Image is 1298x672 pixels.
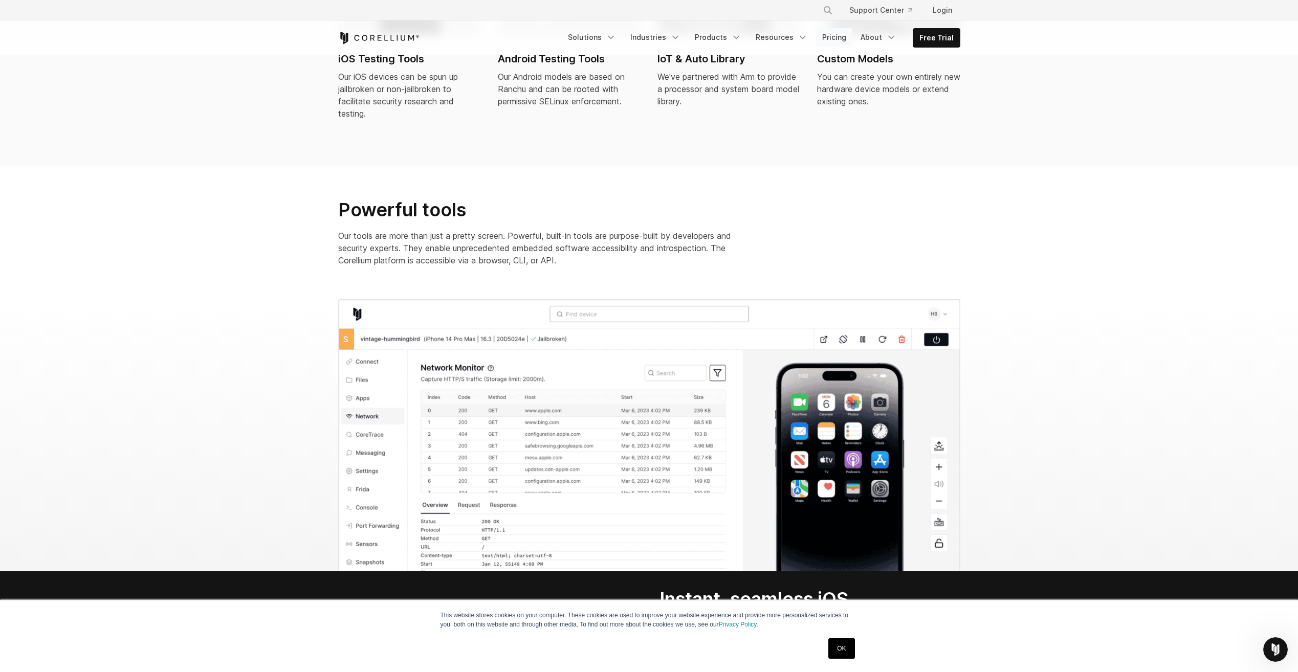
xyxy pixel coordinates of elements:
p: This website stores cookies on your computer. These cookies are used to improve your website expe... [441,611,858,629]
h2: Custom Models [817,51,960,66]
a: Products [689,28,747,47]
a: Corellium Home [338,32,420,44]
a: Solutions [562,28,622,47]
div: Navigation Menu [562,28,960,48]
a: Free Trial [913,29,960,47]
h2: IoT & Auto Library [657,51,801,66]
p: Our tools are more than just a pretty screen. Powerful, built-in tools are purpose-built by devel... [338,230,747,266]
h2: iOS Testing Tools [338,51,481,66]
h2: Android Testing Tools [498,51,641,66]
div: Our Android models are based on Ranchu and can be rooted with permissive SELinux enforcement. [498,71,641,107]
iframe: Intercom live chat [1263,637,1288,662]
a: Resources [750,28,814,47]
a: Login [925,1,960,19]
a: Industries [624,28,687,47]
div: We've partnered with Arm to provide a processor and system board model library. [657,71,801,107]
h2: Instant, seamless iOS jailbreaking [659,588,921,634]
h2: Powerful tools [338,198,747,221]
button: Search [819,1,837,19]
div: Our iOS devices can be spun up jailbroken or non-jailbroken to facilitate security research and t... [338,71,481,120]
div: You can create your own entirely new hardware device models or extend existing ones. [817,71,960,107]
a: Support Center [841,1,920,19]
div: Navigation Menu [810,1,960,19]
a: Pricing [816,28,852,47]
a: OK [828,638,854,659]
img: Screenshot of the Corellium virtual hardware platform; network monitor section [338,299,960,571]
a: About [854,28,903,47]
a: Privacy Policy. [719,621,758,628]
